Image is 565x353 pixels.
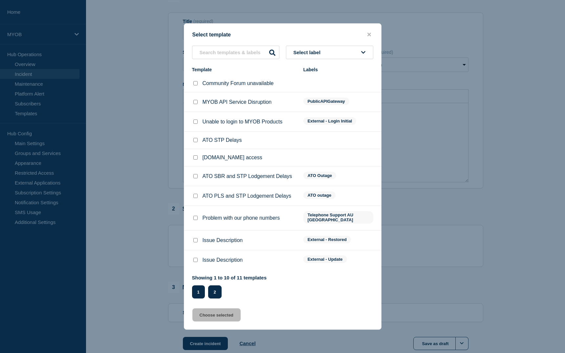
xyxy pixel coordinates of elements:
[286,46,373,59] button: Select label
[193,138,198,142] input: ATO STP Delays checkbox
[203,215,280,221] p: Problem with our phone numbers
[193,100,198,104] input: MYOB API Service Disruption checkbox
[203,80,274,86] p: Community Forum unavailable
[303,172,337,179] span: ATO Outage
[203,119,283,125] p: Unable to login to MYOB Products
[192,275,267,280] p: Showing 1 to 10 of 11 templates
[192,67,297,72] div: Template
[193,120,198,124] input: Unable to login to MYOB Products checkbox
[303,236,351,243] span: External - Restored
[303,255,347,263] span: External - Update
[293,50,323,55] span: Select label
[193,81,198,85] input: Community Forum unavailable checkbox
[193,258,198,262] input: Issue Description checkbox
[192,46,279,59] input: Search templates & labels
[203,155,262,161] p: [DOMAIN_NAME] access
[303,211,373,224] span: Telephone Support AU [GEOGRAPHIC_DATA]
[193,174,198,178] input: ATO SBR and STP Lodgement Delays checkbox
[184,32,381,38] div: Select template
[365,32,373,38] button: close button
[203,137,242,143] p: ATO STP Delays
[203,99,272,105] p: MYOB API Service Disruption
[203,257,243,263] p: Issue Description
[193,238,198,242] input: Issue Description checkbox
[193,194,198,198] input: ATO PLS and STP Lodgement Delays checkbox
[208,285,222,298] button: 2
[303,117,357,125] span: External - Login Initial
[193,155,198,160] input: my.myob.com access checkbox
[203,173,292,179] p: ATO SBR and STP Lodgement Delays
[303,191,336,199] span: ATO outage
[203,193,291,199] p: ATO PLS and STP Lodgement Delays
[303,98,349,105] span: PublicAPIGateway
[192,285,205,298] button: 1
[203,237,243,243] p: Issue Description
[303,67,373,72] div: Labels
[192,308,241,321] button: Choose selected
[193,216,198,220] input: Problem with our phone numbers checkbox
